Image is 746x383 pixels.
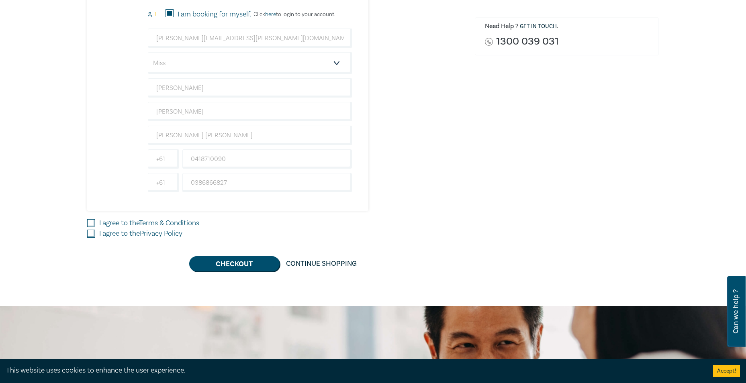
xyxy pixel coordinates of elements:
small: 1 [155,12,156,17]
input: +61 [148,149,179,169]
input: Attendee Email* [148,29,352,48]
a: Privacy Policy [140,229,182,238]
a: Get in touch [520,23,557,30]
a: 1300 039 031 [496,36,559,47]
a: Continue Shopping [280,256,363,271]
p: Click to login to your account. [251,11,335,18]
button: Checkout [189,256,280,271]
span: Can we help ? [732,281,740,342]
label: I agree to the [99,218,199,228]
label: I am booking for myself. [178,9,251,20]
input: Mobile* [182,149,352,169]
a: here [265,11,276,18]
input: First Name* [148,78,352,98]
input: +61 [148,173,179,192]
input: Company [148,126,352,145]
button: Accept cookies [713,365,740,377]
label: I agree to the [99,228,182,239]
input: Last Name* [148,102,352,121]
input: Phone [182,173,352,192]
h6: Need Help ? . [485,22,653,31]
a: Terms & Conditions [139,218,199,228]
div: This website uses cookies to enhance the user experience. [6,365,701,376]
